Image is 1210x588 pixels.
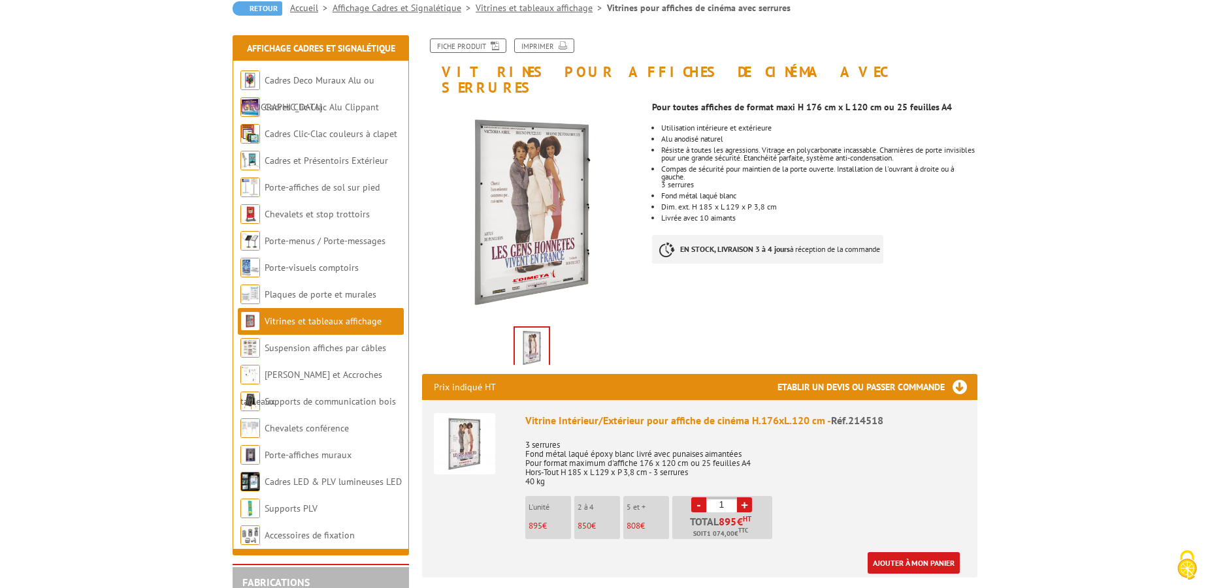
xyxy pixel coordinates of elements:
sup: HT [743,514,751,523]
img: Porte-visuels comptoirs [240,258,260,277]
a: Porte-menus / Porte-messages [265,235,385,247]
a: Porte-affiches muraux [265,449,352,461]
img: Cadres Deco Muraux Alu ou Bois [240,70,260,90]
a: - [691,497,706,512]
a: Cadres LED & PLV lumineuses LED [265,476,402,487]
img: Cimaises et Accroches tableaux [240,365,260,384]
a: Retour [233,1,282,16]
h1: Vitrines pour affiches de cinéma avec serrures [412,39,987,95]
p: 3 serrures Fond métal laqué époxy blanc livré avec punaises aimantées Pour format maximum d'affic... [525,431,966,486]
p: € [627,521,669,531]
a: Ajouter à mon panier [868,552,960,574]
a: Cadres Deco Muraux Alu ou [GEOGRAPHIC_DATA] [240,74,374,113]
span: Soit € [693,529,748,539]
sup: TTC [738,527,748,534]
img: Porte-affiches muraux [240,445,260,465]
li: Fond métal laqué blanc [661,192,977,200]
a: Vitrines et tableaux affichage [265,315,382,327]
li: Alu anodisé naturel [661,135,977,143]
button: Cookies (fenêtre modale) [1164,544,1210,588]
li: Livrée avec 10 aimants [661,214,977,222]
p: Prix indiqué HT [434,374,496,400]
img: Vitrine Intérieur/Extérieur pour affiche de cinéma H.176xL.120 cm [434,413,495,474]
strong: EN STOCK, LIVRAISON 3 à 4 jours [680,244,790,254]
img: Cookies (fenêtre modale) [1171,549,1203,581]
img: Chevalets conférence [240,418,260,438]
img: Cadres LED & PLV lumineuses LED [240,472,260,491]
a: Affichage Cadres et Signalétique [247,42,395,54]
span: 1 074,00 [707,529,734,539]
img: vitrines_d_affichage_214518_1.jpg [422,102,642,322]
a: Plaques de porte et murales [265,288,376,300]
a: Chevalets conférence [265,422,349,434]
a: Porte-affiches de sol sur pied [265,181,380,193]
li: Vitrines pour affiches de cinéma avec serrures [607,1,791,14]
p: € [578,521,620,531]
a: Vitrines et tableaux affichage [476,2,607,14]
img: Vitrines et tableaux affichage [240,311,260,331]
a: Imprimer [514,39,574,53]
img: Cadres et Présentoirs Extérieur [240,151,260,170]
a: Supports de communication bois [265,395,396,407]
a: Accueil [290,2,333,14]
a: Cadres Clic-Clac Alu Clippant [265,101,379,113]
span: Réf.214518 [831,414,883,427]
img: vitrines_d_affichage_214518_1.jpg [515,328,549,368]
p: Total [676,516,772,539]
span: 895 [719,516,737,527]
p: 2 à 4 [578,503,620,512]
span: 850 [578,520,591,531]
img: Accessoires de fixation [240,525,260,545]
h3: Etablir un devis ou passer commande [777,374,977,400]
a: [PERSON_NAME] et Accroches tableaux [240,369,382,407]
img: Porte-menus / Porte-messages [240,231,260,251]
li: Compas de sécurité pour maintien de la porte ouverte. Installation de l'ouvrant à droite ou à gau... [661,165,977,189]
span: € [737,516,743,527]
li: Utilisation intérieure et extérieure [661,124,977,132]
span: 895 [529,520,542,531]
a: Porte-visuels comptoirs [265,262,359,273]
img: Supports PLV [240,499,260,518]
img: Suspension affiches par câbles [240,338,260,358]
a: Affichage Cadres et Signalétique [333,2,476,14]
li: Dim. ext. H 185 x L 129 x P 3,8 cm [661,203,977,211]
a: Cadres Clic-Clac couleurs à clapet [265,128,397,140]
p: à réception de la commande [652,235,883,264]
p: L'unité [529,503,571,512]
img: Cadres Clic-Clac couleurs à clapet [240,124,260,144]
a: Accessoires de fixation [265,529,355,541]
div: Vitrine Intérieur/Extérieur pour affiche de cinéma H.176xL.120 cm - [525,413,966,428]
li: Résiste à toutes les agressions. Vitrage en polycarbonate incassable. Charnières de porte invisib... [661,146,977,162]
p: Pour toutes affiches de format maxi H 176 cm x L 120 cm ou 25 feuilles A4 [652,103,977,111]
img: Plaques de porte et murales [240,285,260,304]
img: Porte-affiches de sol sur pied [240,178,260,197]
a: Suspension affiches par câbles [265,342,386,354]
a: Supports PLV [265,503,318,514]
a: + [737,497,752,512]
a: Fiche produit [430,39,506,53]
p: € [529,521,571,531]
a: Chevalets et stop trottoirs [265,208,370,220]
img: Chevalets et stop trottoirs [240,204,260,224]
p: 5 et + [627,503,669,512]
a: Cadres et Présentoirs Extérieur [265,155,388,166]
span: 808 [627,520,640,531]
